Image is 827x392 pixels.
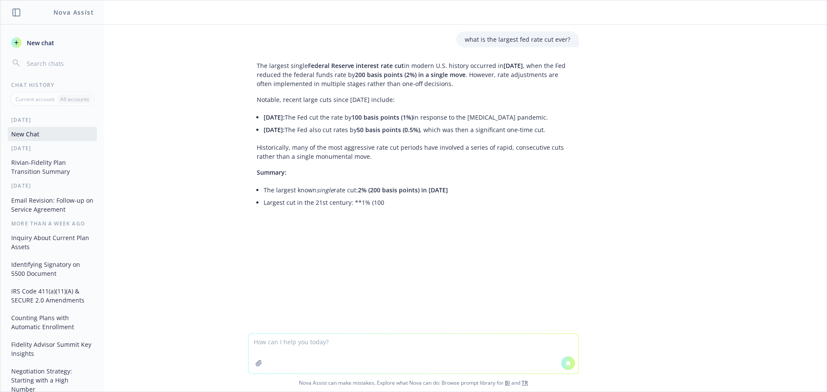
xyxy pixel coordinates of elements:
span: Federal Reserve interest rate cut [308,62,404,70]
button: Counting Plans with Automatic Enrollment [8,311,97,334]
button: IRS Code 411(a)(11)(A) & SECURE 2.0 Amendments [8,284,97,307]
span: 100 basis points (1%) [351,113,413,121]
div: Chat History [1,81,104,89]
button: Fidelity Advisor Summit Key Insights [8,337,97,361]
input: Search chats [25,57,93,69]
li: The Fed cut the rate by in response to the [MEDICAL_DATA] pandemic. [264,111,570,123]
span: 2% (200 basis points) in [DATE] [358,186,448,194]
em: single [317,186,334,194]
span: 50 basis points (0.5%) [357,126,420,134]
span: 200 basis points (2%) in a single move [355,71,466,79]
span: [DATE] [504,62,523,70]
button: Rivian-Fidelity Plan Transition Summary [8,155,97,179]
span: Nova Assist can make mistakes. Explore what Nova can do: Browse prompt library for and [4,374,823,392]
li: Largest cut in the 21st century: **1% (100 [264,196,570,209]
span: Summary: [257,168,286,176]
a: BI [505,379,510,386]
a: TR [522,379,528,386]
p: All accounts [60,96,89,103]
p: Historically, many of the most aggressive rate cut periods have involved a series of rapid, conse... [257,143,570,161]
button: Email Revision: Follow-up on Service Agreement [8,193,97,216]
p: Current account [16,96,54,103]
span: [DATE]: [264,113,285,121]
li: The Fed also cut rates by , which was then a significant one-time cut. [264,123,570,136]
button: New chat [8,35,97,50]
div: [DATE] [1,116,104,123]
h1: Nova Assist [53,8,94,17]
span: [DATE]: [264,126,285,134]
div: [DATE] [1,145,104,152]
p: what is the largest fed rate cut ever? [465,35,570,44]
button: Inquiry About Current Plan Assets [8,231,97,254]
span: New chat [25,38,54,47]
button: New Chat [8,127,97,141]
p: Notable, recent large cuts since [DATE] include: [257,95,570,104]
div: [DATE] [1,182,104,189]
button: Identifying Signatory on 5500 Document [8,257,97,281]
div: More than a week ago [1,220,104,227]
p: The largest single in modern U.S. history occurred in , when the Fed reduced the federal funds ra... [257,61,570,88]
li: The largest known rate cut: [264,184,570,196]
